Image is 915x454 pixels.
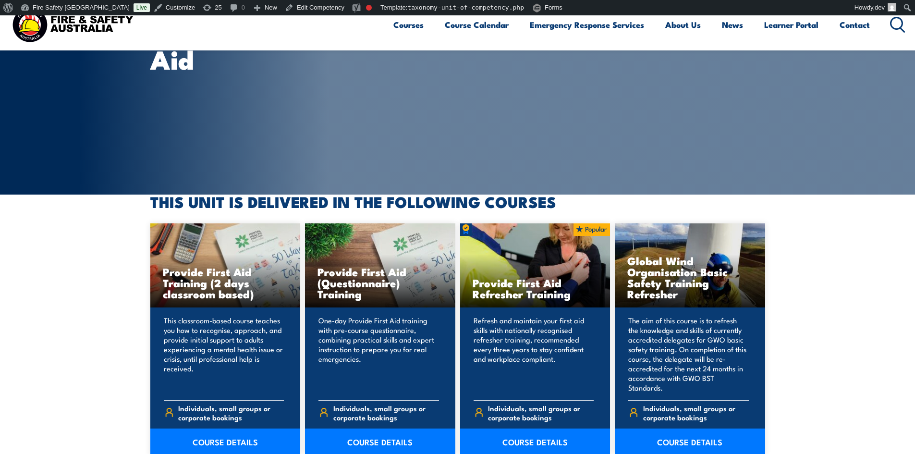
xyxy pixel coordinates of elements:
[178,404,284,422] span: Individuals, small groups or corporate bookings
[665,12,701,37] a: About Us
[150,195,765,208] h2: THIS UNIT IS DELIVERED IN THE FOLLOWING COURSES
[840,12,870,37] a: Contact
[473,277,598,299] h3: Provide First Aid Refresher Training
[643,404,749,422] span: Individuals, small groups or corporate bookings
[407,4,524,11] span: taxonomy-unit-of-competency.php
[393,12,424,37] a: Courses
[333,404,439,422] span: Individuals, small groups or corporate bookings
[445,12,509,37] a: Course Calendar
[627,255,753,299] h3: Global Wind Organisation Basic Safety Training Refresher
[317,266,443,299] h3: Provide First Aid (Questionnaire) Training
[628,316,749,393] p: The aim of this course is to refresh the knowledge and skills of currently accredited delegates f...
[875,4,885,11] span: dev
[134,3,150,12] a: Live
[163,266,288,299] h3: Provide First Aid Training (2 days classroom based)
[722,12,743,37] a: News
[318,316,439,393] p: One-day Provide First Aid training with pre-course questionnaire, combining practical skills and ...
[530,12,644,37] a: Emergency Response Services
[150,25,487,70] h1: HLTAID011 Provide first aid
[164,316,284,393] p: This classroom-based course teaches you how to recognise, approach, and provide initial support t...
[366,5,372,11] div: Focus keyphrase not set
[474,316,594,393] p: Refresh and maintain your first aid skills with nationally recognised refresher training, recomme...
[488,404,594,422] span: Individuals, small groups or corporate bookings
[764,12,818,37] a: Learner Portal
